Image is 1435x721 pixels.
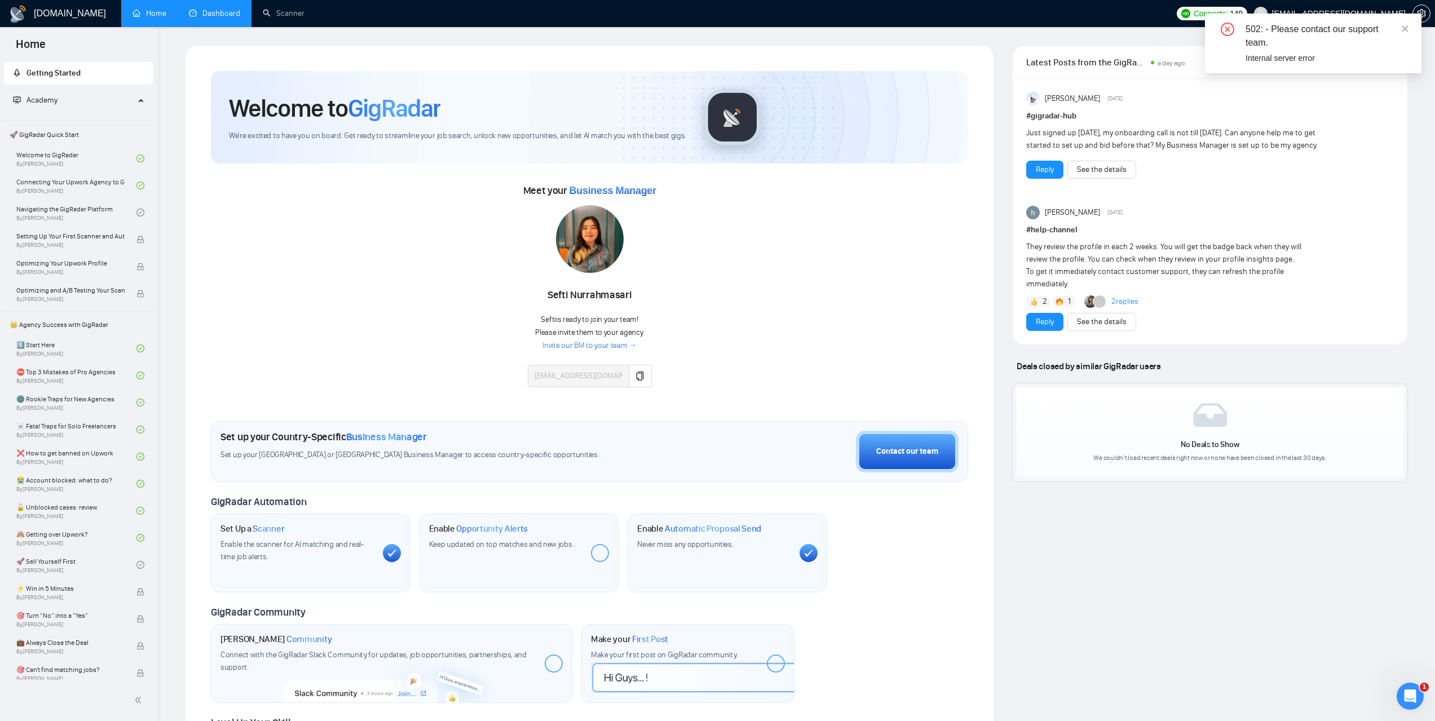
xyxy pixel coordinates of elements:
img: empty-box [1193,403,1227,427]
span: check-circle [136,534,144,542]
a: ❌ How to get banned on UpworkBy[PERSON_NAME] [16,444,136,469]
span: Setting Up Your First Scanner and Auto-Bidder [16,231,125,242]
li: Getting Started [4,62,153,85]
span: check-circle [136,480,144,488]
span: check-circle [136,399,144,406]
span: lock [136,615,144,623]
span: By [PERSON_NAME] [16,594,125,601]
div: Internal server error [1246,52,1408,64]
span: 🎯 Turn “No” into a “Yes” [16,610,125,621]
span: Connect with the GigRadar Slack Community for updates, job opportunities, partnerships, and support. [220,650,527,672]
img: upwork-logo.png [1181,9,1190,18]
a: homeHome [133,8,166,18]
a: searchScanner [263,8,304,18]
h1: Welcome to [229,93,440,123]
span: check-circle [136,371,144,379]
a: See the details [1077,163,1127,176]
div: They review the profile in each 2 weeks. You will get the badge back when they will review the pr... [1026,241,1320,290]
img: slackcommunity-bg.png [284,651,500,702]
span: Keep updated on top matches and new jobs. [429,539,574,549]
span: double-left [134,695,145,706]
span: check-circle [136,561,144,569]
button: See the details [1067,313,1136,331]
span: user [1257,10,1265,17]
button: Reply [1026,161,1063,179]
span: check-circle [136,154,144,162]
button: See the details [1067,161,1136,179]
span: lock [136,290,144,298]
h1: Set up your Country-Specific [220,431,427,443]
iframe: Intercom live chat [1397,683,1424,710]
h1: Make your [591,634,668,645]
span: Scanner [253,523,284,534]
span: Meet your [523,184,656,197]
span: [PERSON_NAME] [1045,206,1100,219]
span: Community [286,634,332,645]
span: check-circle [136,182,144,189]
span: lock [136,588,144,596]
a: Connecting Your Upwork Agency to GigRadarBy[PERSON_NAME] [16,173,136,198]
a: 🚀 Sell Yourself FirstBy[PERSON_NAME] [16,552,136,577]
h1: # gigradar-hub [1026,110,1394,122]
span: Automatic Proposal Send [665,523,761,534]
img: logo [9,5,27,23]
h1: # help-channel [1026,224,1394,236]
span: By [PERSON_NAME] [16,242,125,249]
span: 149 [1230,7,1242,20]
a: dashboardDashboard [189,8,240,18]
span: 👑 Agency Success with GigRadar [5,313,152,336]
span: ⚡ Win in 5 Minutes [16,583,125,594]
span: 1 [1420,683,1429,692]
div: 502: - Please contact our support team. [1246,23,1408,50]
span: check-circle [136,209,144,216]
span: lock [136,642,144,650]
span: By [PERSON_NAME] [16,675,125,682]
a: Reply [1036,316,1054,328]
span: Make your first post on GigRadar community. [591,650,738,660]
a: ⛔ Top 3 Mistakes of Pro AgenciesBy[PERSON_NAME] [16,363,136,388]
button: copy [629,365,651,387]
img: gigradar-logo.png [704,89,761,145]
span: 🚀 GigRadar Quick Start [5,123,152,146]
span: By [PERSON_NAME] [16,296,125,303]
span: check-circle [136,344,144,352]
h1: [PERSON_NAME] [220,634,332,645]
a: 2replies [1111,296,1138,307]
button: setting [1412,5,1430,23]
h1: Enable [429,523,528,534]
span: Home [7,36,55,60]
span: First Post [632,634,668,645]
a: 😭 Account blocked: what to do?By[PERSON_NAME] [16,471,136,496]
span: close [1401,25,1409,33]
span: Academy [27,95,58,105]
span: lock [136,236,144,244]
span: Sefti is ready to join your team! [541,315,638,324]
a: See the details [1077,316,1127,328]
span: a day ago [1158,59,1185,67]
a: 🌚 Rookie Traps for New AgenciesBy[PERSON_NAME] [16,390,136,415]
a: setting [1412,9,1430,18]
span: Latest Posts from the GigRadar Community [1026,55,1147,69]
img: 1716375511697-WhatsApp%20Image%202024-05-20%20at%2018.09.47.jpeg [556,205,624,273]
img: Anisuzzaman Khan [1026,92,1040,105]
span: GigRadar Automation [211,496,306,508]
span: Optimizing Your Upwork Profile [16,258,125,269]
span: check-circle [136,426,144,434]
img: 👍 [1030,298,1038,306]
span: By [PERSON_NAME] [16,269,125,276]
span: Enable the scanner for AI matching and real-time job alerts. [220,539,364,561]
span: 2 [1043,296,1047,307]
span: Academy [13,95,58,105]
img: 🔥 [1056,298,1063,306]
a: 1️⃣ Start HereBy[PERSON_NAME] [16,336,136,361]
span: Please invite them to your agency. [535,328,644,337]
span: setting [1413,9,1430,18]
span: 🎯 Can't find matching jobs? [16,664,125,675]
a: Welcome to GigRadarBy[PERSON_NAME] [16,146,136,171]
a: 🙈 Getting over Upwork?By[PERSON_NAME] [16,525,136,550]
img: Korlan [1084,295,1097,308]
span: By [PERSON_NAME] [16,648,125,655]
span: [PERSON_NAME] [1045,92,1100,105]
span: Opportunity Alerts [456,523,528,534]
span: 💼 Always Close the Deal [16,637,125,648]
